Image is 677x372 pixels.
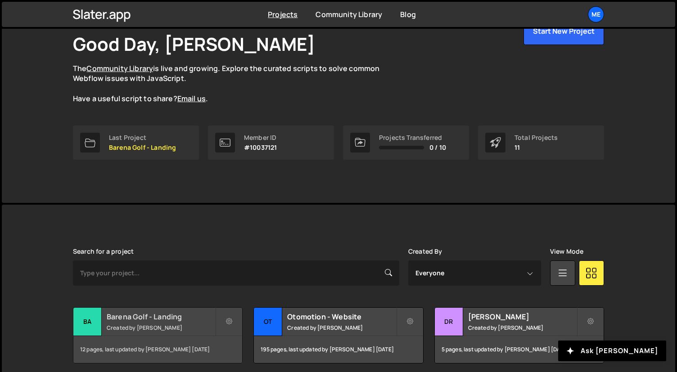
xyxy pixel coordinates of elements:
p: The is live and growing. Explore the curated scripts to solve common Webflow issues with JavaScri... [73,63,397,104]
div: 12 pages, last updated by [PERSON_NAME] [DATE] [73,336,242,363]
div: Member ID [244,134,277,141]
div: Last Project [109,134,176,141]
span: 0 / 10 [429,144,446,151]
div: Ba [73,308,102,336]
div: 5 pages, last updated by [PERSON_NAME] [DATE] [435,336,604,363]
div: Dr [435,308,463,336]
input: Type your project... [73,260,399,286]
a: Email us [177,94,206,103]
p: 11 [515,144,558,151]
label: Created By [408,248,442,255]
h2: [PERSON_NAME] [468,312,577,322]
small: Created by [PERSON_NAME] [287,324,396,332]
button: Start New Project [524,17,604,45]
label: View Mode [550,248,583,255]
h1: Good Day, [PERSON_NAME] [73,31,315,56]
button: Ask [PERSON_NAME] [558,341,666,361]
div: 195 pages, last updated by [PERSON_NAME] [DATE] [254,336,423,363]
a: Community Library [316,9,382,19]
a: Ot Otomotion - Website Created by [PERSON_NAME] 195 pages, last updated by [PERSON_NAME] [DATE] [253,307,423,363]
p: Barena Golf - Landing [109,144,176,151]
small: Created by [PERSON_NAME] [107,324,215,332]
h2: Barena Golf - Landing [107,312,215,322]
a: Ba Barena Golf - Landing Created by [PERSON_NAME] 12 pages, last updated by [PERSON_NAME] [DATE] [73,307,243,363]
a: Community Library [86,63,153,73]
div: Projects Transferred [379,134,446,141]
label: Search for a project [73,248,134,255]
a: Me [588,6,604,22]
div: Total Projects [515,134,558,141]
a: Blog [400,9,416,19]
small: Created by [PERSON_NAME] [468,324,577,332]
a: Dr [PERSON_NAME] Created by [PERSON_NAME] 5 pages, last updated by [PERSON_NAME] [DATE] [434,307,604,363]
a: Projects [268,9,298,19]
p: #10037121 [244,144,277,151]
a: Last Project Barena Golf - Landing [73,125,199,160]
h2: Otomotion - Website [287,312,396,322]
div: Ot [254,308,282,336]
